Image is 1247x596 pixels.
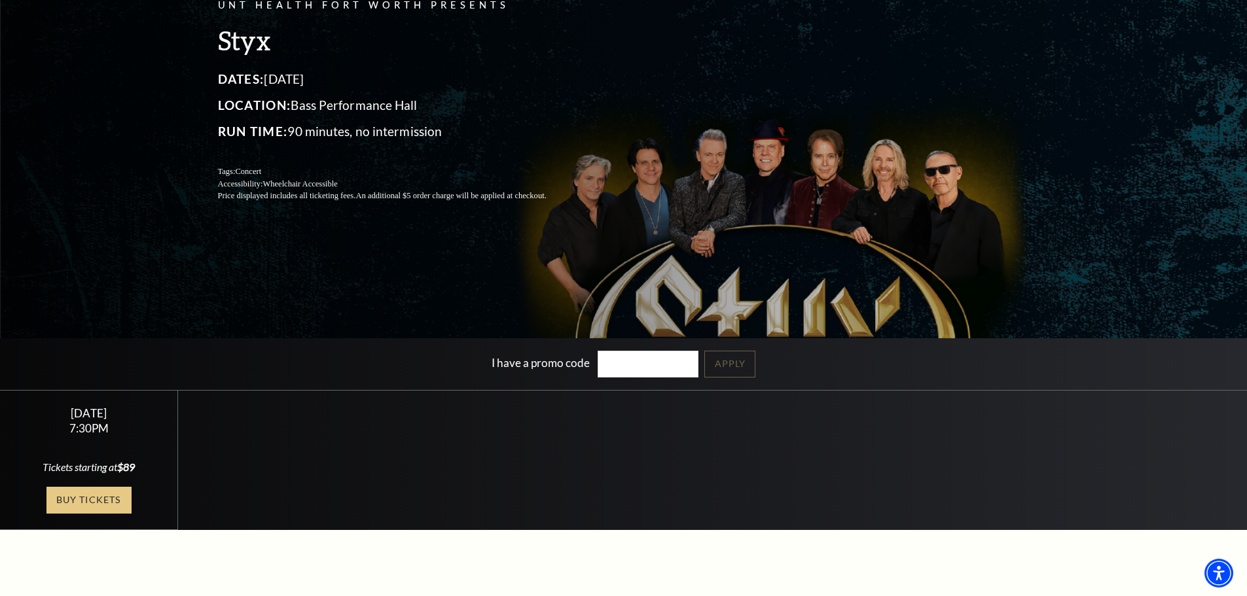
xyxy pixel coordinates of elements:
[16,423,162,434] div: 7:30PM
[1204,559,1233,587] div: Accessibility Menu
[262,179,337,188] span: Wheelchair Accessible
[117,461,135,473] span: $89
[218,69,578,90] p: [DATE]
[46,487,132,514] a: Buy Tickets
[218,71,264,86] span: Dates:
[218,97,291,113] span: Location:
[218,95,578,116] p: Bass Performance Hall
[16,460,162,474] div: Tickets starting at
[218,166,578,178] p: Tags:
[235,167,261,176] span: Concert
[355,191,546,200] span: An additional $5 order charge will be applied at checkout.
[492,356,590,370] label: I have a promo code
[218,124,288,139] span: Run Time:
[218,121,578,142] p: 90 minutes, no intermission
[218,24,578,57] h3: Styx
[218,178,578,190] p: Accessibility:
[16,406,162,420] div: [DATE]
[218,190,578,202] p: Price displayed includes all ticketing fees.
